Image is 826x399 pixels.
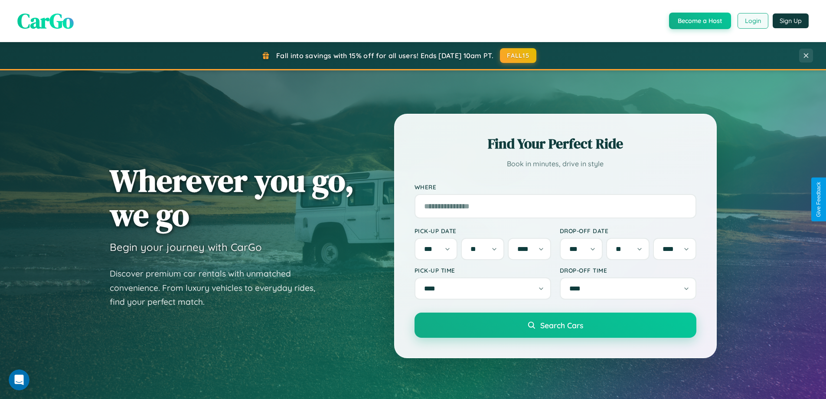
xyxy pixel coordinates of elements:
label: Where [415,183,696,191]
button: Search Cars [415,313,696,338]
span: Fall into savings with 15% off for all users! Ends [DATE] 10am PT. [276,51,493,60]
button: Sign Up [773,13,809,28]
label: Pick-up Time [415,267,551,274]
p: Book in minutes, drive in style [415,158,696,170]
label: Drop-off Time [560,267,696,274]
h1: Wherever you go, we go [110,163,354,232]
div: Give Feedback [816,182,822,217]
h2: Find Your Perfect Ride [415,134,696,153]
label: Pick-up Date [415,227,551,234]
h3: Begin your journey with CarGo [110,241,262,254]
button: FALL15 [500,48,536,63]
button: Login [738,13,768,29]
p: Discover premium car rentals with unmatched convenience. From luxury vehicles to everyday rides, ... [110,267,326,309]
label: Drop-off Date [560,227,696,234]
span: Search Cars [540,320,583,330]
button: Become a Host [669,13,731,29]
iframe: Intercom live chat [9,369,29,390]
span: CarGo [17,7,74,35]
